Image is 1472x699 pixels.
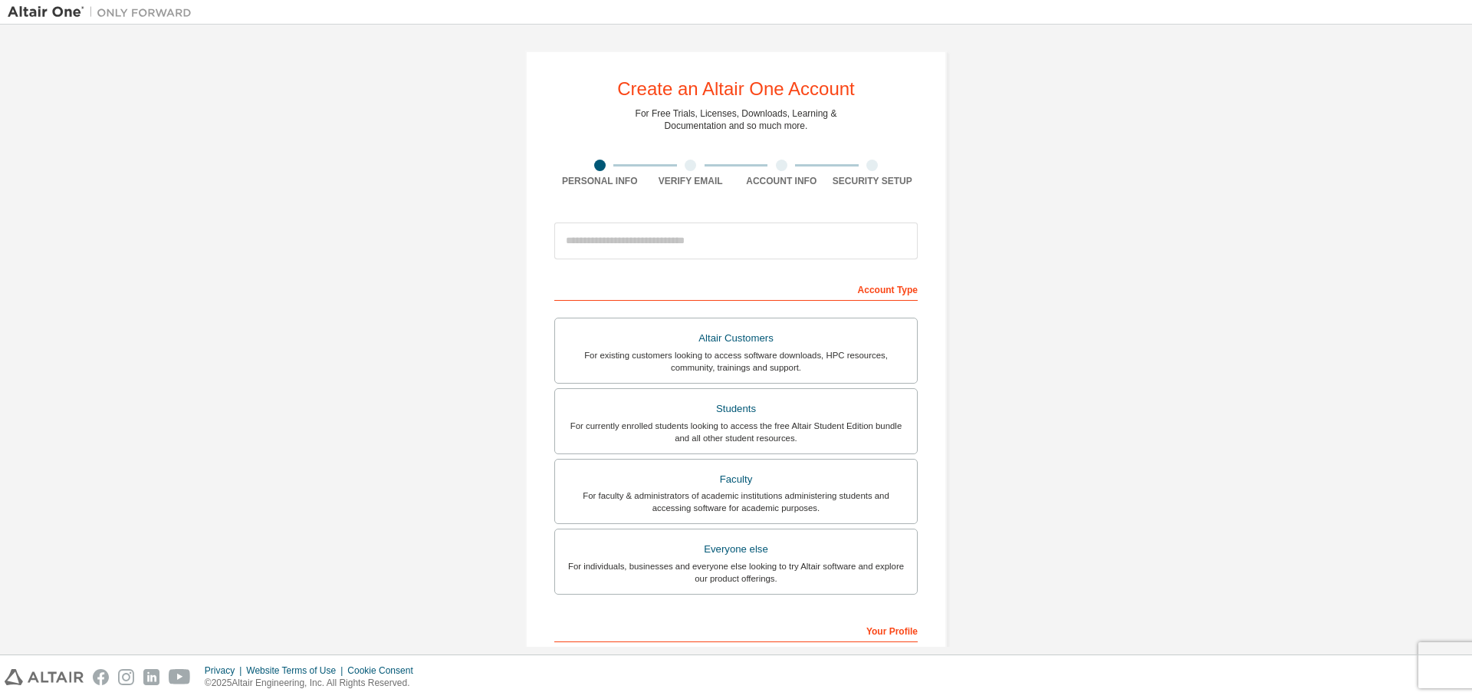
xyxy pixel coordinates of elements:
div: Create an Altair One Account [617,80,855,98]
img: altair_logo.svg [5,669,84,685]
div: Security Setup [827,175,918,187]
div: For existing customers looking to access software downloads, HPC resources, community, trainings ... [564,349,908,374]
img: youtube.svg [169,669,191,685]
div: For individuals, businesses and everyone else looking to try Altair software and explore our prod... [564,560,908,585]
div: Account Info [736,175,827,187]
div: Students [564,398,908,420]
div: For faculty & administrators of academic institutions administering students and accessing softwa... [564,490,908,514]
p: © 2025 Altair Engineering, Inc. All Rights Reserved. [205,677,422,690]
div: Cookie Consent [347,664,422,677]
img: linkedin.svg [143,669,159,685]
div: Account Type [554,276,918,301]
img: Altair One [8,5,199,20]
div: Personal Info [554,175,646,187]
div: For currently enrolled students looking to access the free Altair Student Edition bundle and all ... [564,420,908,444]
div: Everyone else [564,539,908,560]
div: Privacy [205,664,246,677]
img: facebook.svg [93,669,109,685]
div: Website Terms of Use [246,664,347,677]
div: Your Profile [554,618,918,642]
div: Verify Email [646,175,737,187]
div: Altair Customers [564,328,908,349]
div: Faculty [564,469,908,490]
img: instagram.svg [118,669,134,685]
div: For Free Trials, Licenses, Downloads, Learning & Documentation and so much more. [636,107,837,132]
